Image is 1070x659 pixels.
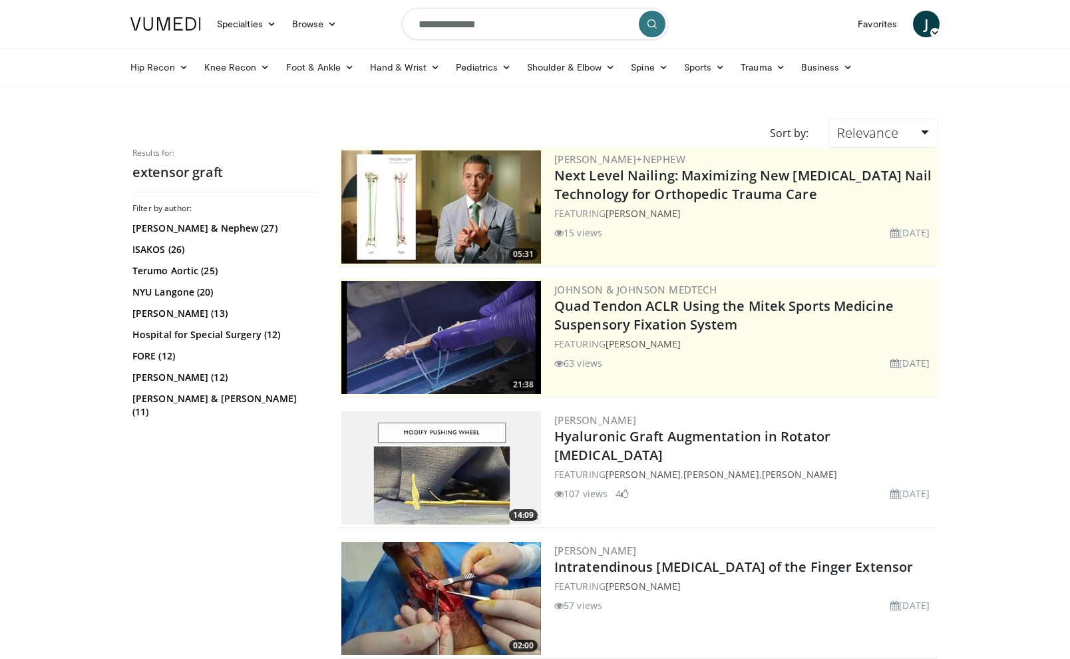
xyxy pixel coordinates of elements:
[793,54,861,81] a: Business
[554,206,935,220] div: FEATURING
[606,580,681,592] a: [PERSON_NAME]
[554,152,685,166] a: [PERSON_NAME]+Nephew
[676,54,733,81] a: Sports
[890,598,930,612] li: [DATE]
[733,54,793,81] a: Trauma
[623,54,675,81] a: Spine
[554,487,608,501] li: 107 views
[890,226,930,240] li: [DATE]
[341,150,541,264] a: 05:31
[554,283,717,296] a: Johnson & Johnson MedTech
[362,54,448,81] a: Hand & Wrist
[402,8,668,40] input: Search topics, interventions
[554,413,636,427] a: [PERSON_NAME]
[509,248,538,260] span: 05:31
[284,11,345,37] a: Browse
[132,392,315,419] a: [PERSON_NAME] & [PERSON_NAME] (11)
[132,164,319,181] h2: extensor graft
[554,544,636,557] a: [PERSON_NAME]
[341,281,541,394] img: b78fd9da-dc16-4fd1-a89d-538d899827f1.300x170_q85_crop-smart_upscale.jpg
[509,640,538,652] span: 02:00
[554,467,935,481] div: FEATURING , ,
[132,371,315,384] a: [PERSON_NAME] (12)
[448,54,519,81] a: Pediatrics
[132,349,315,363] a: FORE (12)
[762,468,837,481] a: [PERSON_NAME]
[554,579,935,593] div: FEATURING
[341,411,541,525] img: 4ea01b77-b68e-4a04-941e-90b6eaf5b9bb.300x170_q85_crop-smart_upscale.jpg
[132,328,315,341] a: Hospital for Special Surgery (12)
[341,411,541,525] a: 14:09
[132,148,319,158] p: Results for:
[828,118,938,148] a: Relevance
[519,54,623,81] a: Shoulder & Elbow
[132,243,315,256] a: ISAKOS (26)
[554,166,932,203] a: Next Level Nailing: Maximizing New [MEDICAL_DATA] Nail Technology for Orthopedic Trauma Care
[341,542,541,655] a: 02:00
[837,124,898,142] span: Relevance
[554,427,830,464] a: Hyaluronic Graft Augmentation in Rotator [MEDICAL_DATA]
[554,337,935,351] div: FEATURING
[606,337,681,350] a: [PERSON_NAME]
[341,281,541,394] a: 21:38
[132,286,315,299] a: NYU Langone (20)
[554,598,602,612] li: 57 views
[341,150,541,264] img: f5bb47d0-b35c-4442-9f96-a7b2c2350023.300x170_q85_crop-smart_upscale.jpg
[341,542,541,655] img: 39f264b7-ed9b-48a7-824b-aa41451ba75c.300x170_q85_crop-smart_upscale.jpg
[554,297,894,333] a: Quad Tendon ACLR Using the Mitek Sports Medicine Suspensory Fixation System
[616,487,629,501] li: 4
[132,264,315,278] a: Terumo Aortic (25)
[606,468,681,481] a: [PERSON_NAME]
[132,203,319,214] h3: Filter by author:
[122,54,196,81] a: Hip Recon
[683,468,759,481] a: [PERSON_NAME]
[890,356,930,370] li: [DATE]
[509,509,538,521] span: 14:09
[278,54,363,81] a: Foot & Ankle
[890,487,930,501] li: [DATE]
[132,307,315,320] a: [PERSON_NAME] (13)
[132,222,315,235] a: [PERSON_NAME] & Nephew (27)
[554,226,602,240] li: 15 views
[913,11,940,37] a: J
[606,207,681,220] a: [PERSON_NAME]
[509,379,538,391] span: 21:38
[760,118,818,148] div: Sort by:
[554,558,913,576] a: Intratendinous [MEDICAL_DATA] of the Finger Extensor
[554,356,602,370] li: 63 views
[209,11,284,37] a: Specialties
[850,11,905,37] a: Favorites
[196,54,278,81] a: Knee Recon
[130,17,201,31] img: VuMedi Logo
